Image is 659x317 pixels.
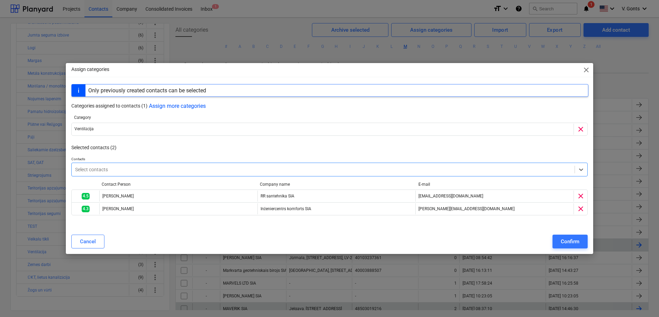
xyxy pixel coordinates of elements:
[82,206,90,212] span: 4.3
[71,157,588,163] p: Contacts
[582,66,590,74] span: close
[577,125,585,133] span: clear
[561,237,579,246] div: Confirm
[260,182,413,187] div: Company name
[71,144,588,151] p: Selected contacts (2)
[418,182,571,187] div: E-mail
[71,235,104,248] button: Cancel
[577,192,585,200] span: clear
[257,191,416,202] div: RR santehnika SIA
[71,66,109,73] p: Assign categories
[74,126,93,132] div: Ventilācija
[577,205,585,213] span: clear
[88,87,206,94] div: Only previously created contacts can be selected
[82,193,90,200] span: 4.5
[102,182,254,187] div: Contact Person
[149,103,206,109] button: Assign more categories
[80,237,96,246] div: Cancel
[74,115,571,120] div: Category
[71,102,148,110] p: Categories assigned to contacts (1)
[99,191,257,202] div: [PERSON_NAME]
[418,194,483,198] span: [EMAIL_ADDRESS][DOMAIN_NAME]
[552,235,588,248] button: Confirm
[418,206,515,211] span: [PERSON_NAME][EMAIL_ADDRESS][DOMAIN_NAME]
[625,284,659,317] iframe: Chat Widget
[99,203,257,214] div: [PERSON_NAME]
[257,203,416,214] div: Inženiercentrs komforts SIA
